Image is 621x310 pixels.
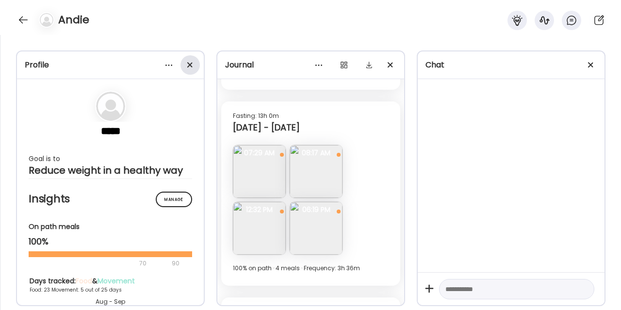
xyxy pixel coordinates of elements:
[233,205,286,214] span: 12:32 PM
[290,145,343,198] img: images%2FLhXJ2XjecoUbl0IZTL6cplxnLu03%2FRLkKSZis9zcvTBHWFRtI%2FWIILoj1a6J75UH2wF7ui_240
[25,59,196,71] div: Profile
[233,110,389,122] div: Fasting: 13h 0m
[233,145,286,198] img: images%2FLhXJ2XjecoUbl0IZTL6cplxnLu03%2FvXQsu22DwpGiEVBUdGTQ%2F3zDh3YjulJoe6anXRNm5_240
[29,153,192,164] div: Goal is to
[29,164,192,176] div: Reduce weight in a healthy way
[290,205,343,214] span: 06:19 PM
[96,92,125,121] img: bg-avatar-default.svg
[29,192,192,206] h2: Insights
[76,276,92,286] span: Food
[29,258,169,269] div: 70
[233,122,389,133] div: [DATE] - [DATE]
[233,262,389,274] div: 100% on path · 4 meals · Frequency: 3h 36m
[233,148,286,157] span: 07:29 AM
[290,202,343,255] img: images%2FLhXJ2XjecoUbl0IZTL6cplxnLu03%2FOCrDc3ij0Nv2VRHsX8d4%2FUmmn8Uawr8PdBzGZRv0t_240
[58,12,89,28] h4: Andie
[156,192,192,207] div: Manage
[29,222,192,232] div: On path meals
[40,13,53,27] img: bg-avatar-default.svg
[30,286,192,294] div: Food: 23 Movement: 5 out of 25 days
[29,236,192,247] div: 100%
[30,297,192,306] div: Aug - Sep
[290,148,343,157] span: 08:17 AM
[425,59,597,71] div: Chat
[171,258,180,269] div: 90
[225,59,396,71] div: Journal
[30,276,192,286] div: Days tracked: &
[98,276,135,286] span: Movement
[233,202,286,255] img: images%2FLhXJ2XjecoUbl0IZTL6cplxnLu03%2Fg7os7e7X4SzULf1GO1Gv%2FgCEsOr9auj1b9Alfh4lX_240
